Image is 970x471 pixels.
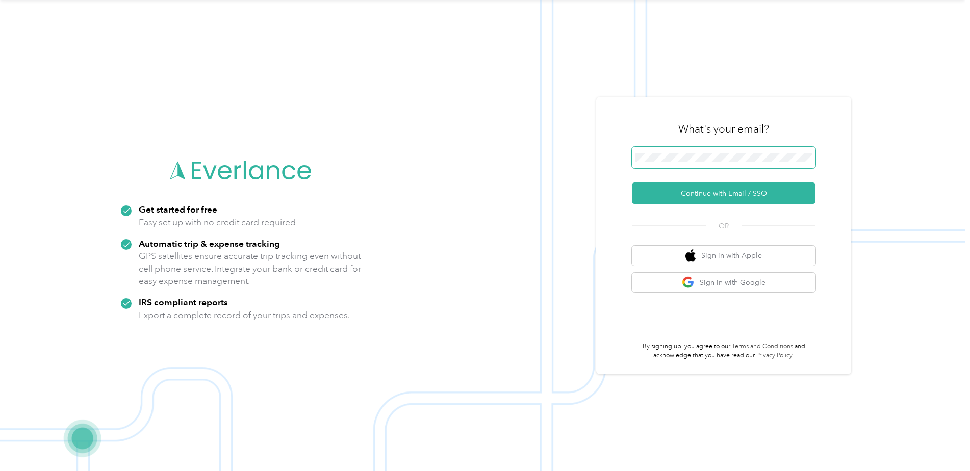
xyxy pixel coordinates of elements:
[139,309,350,322] p: Export a complete record of your trips and expenses.
[139,204,217,215] strong: Get started for free
[682,276,695,289] img: google logo
[685,249,696,262] img: apple logo
[632,273,815,293] button: google logoSign in with Google
[706,221,742,231] span: OR
[139,297,228,307] strong: IRS compliant reports
[632,342,815,360] p: By signing up, you agree to our and acknowledge that you have read our .
[139,238,280,249] strong: Automatic trip & expense tracking
[756,352,793,359] a: Privacy Policy
[139,250,362,287] p: GPS satellites ensure accurate trip tracking even without cell phone service. Integrate your bank...
[632,182,815,204] button: Continue with Email / SSO
[732,343,793,350] a: Terms and Conditions
[139,216,296,229] p: Easy set up with no credit card required
[632,246,815,266] button: apple logoSign in with Apple
[678,122,769,136] h3: What's your email?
